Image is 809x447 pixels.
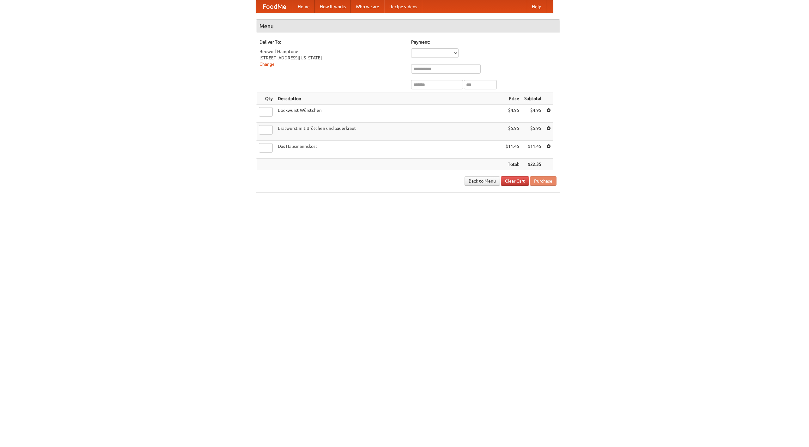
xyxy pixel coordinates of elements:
[503,141,522,159] td: $11.45
[522,93,544,105] th: Subtotal
[503,123,522,141] td: $5.95
[259,48,405,55] div: Beowulf Hamptone
[503,93,522,105] th: Price
[522,123,544,141] td: $5.95
[411,39,557,45] h5: Payment:
[530,176,557,186] button: Purchase
[256,93,275,105] th: Qty
[293,0,315,13] a: Home
[522,105,544,123] td: $4.95
[259,55,405,61] div: [STREET_ADDRESS][US_STATE]
[275,141,503,159] td: Das Hausmannskost
[351,0,384,13] a: Who we are
[503,159,522,170] th: Total:
[256,20,560,33] h4: Menu
[259,39,405,45] h5: Deliver To:
[522,159,544,170] th: $22.35
[275,123,503,141] td: Bratwurst mit Brötchen und Sauerkraut
[256,0,293,13] a: FoodMe
[503,105,522,123] td: $4.95
[275,105,503,123] td: Bockwurst Würstchen
[501,176,529,186] a: Clear Cart
[275,93,503,105] th: Description
[465,176,500,186] a: Back to Menu
[527,0,546,13] a: Help
[259,62,275,67] a: Change
[315,0,351,13] a: How it works
[522,141,544,159] td: $11.45
[384,0,422,13] a: Recipe videos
